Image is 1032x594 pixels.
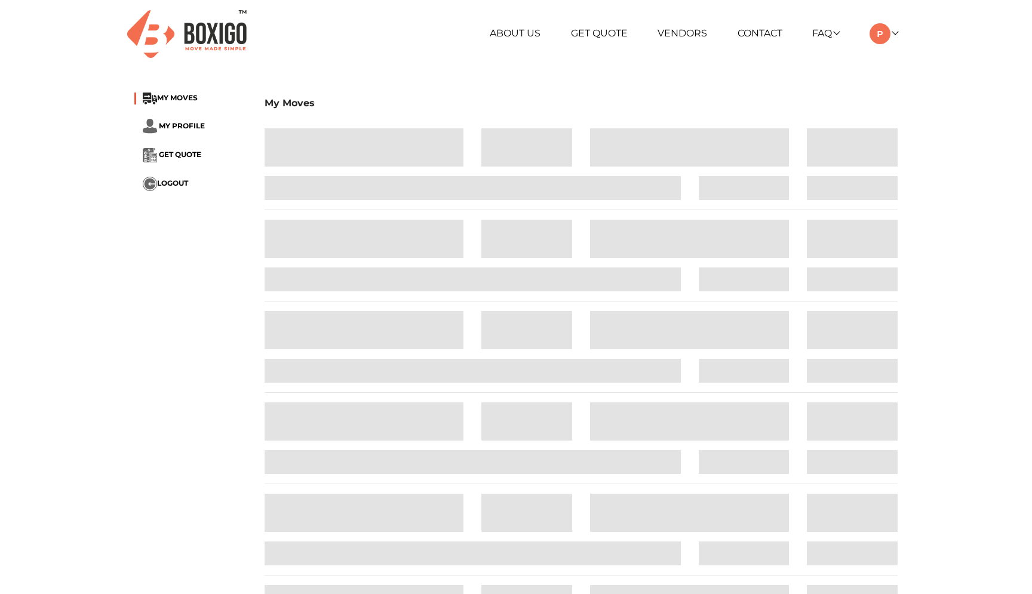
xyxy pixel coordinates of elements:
a: Vendors [658,27,707,39]
h3: My Moves [265,97,898,109]
img: ... [143,93,157,104]
a: ... GET QUOTE [143,150,201,159]
button: ...LOGOUT [143,177,188,191]
span: GET QUOTE [159,150,201,159]
a: ... MY PROFILE [143,121,205,130]
img: ... [143,148,157,162]
a: About Us [490,27,540,39]
span: MY MOVES [157,94,198,103]
a: Contact [738,27,782,39]
img: ... [143,119,157,134]
a: Get Quote [571,27,628,39]
img: Boxigo [127,10,247,57]
span: LOGOUT [157,179,188,188]
a: ...MY MOVES [143,94,198,103]
img: ... [143,177,157,191]
span: MY PROFILE [159,121,205,130]
a: FAQ [812,27,839,39]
